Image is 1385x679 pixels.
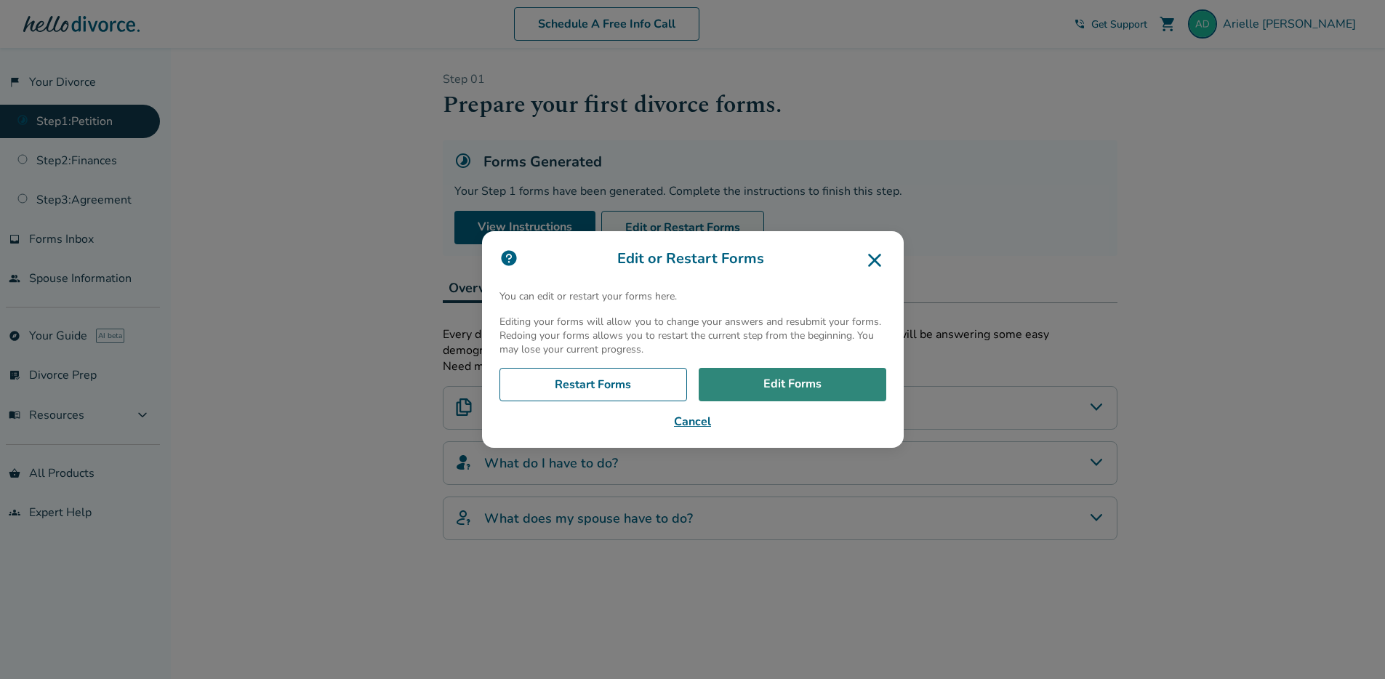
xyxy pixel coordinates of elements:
a: Restart Forms [499,368,687,401]
a: Edit Forms [699,368,886,401]
h3: Edit or Restart Forms [499,249,886,272]
img: icon [499,249,518,268]
p: Editing your forms will allow you to change your answers and resubmit your forms. Redoing your fo... [499,315,886,356]
button: Cancel [499,413,886,430]
iframe: Chat Widget [1312,609,1385,679]
p: You can edit or restart your forms here. [499,289,886,303]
